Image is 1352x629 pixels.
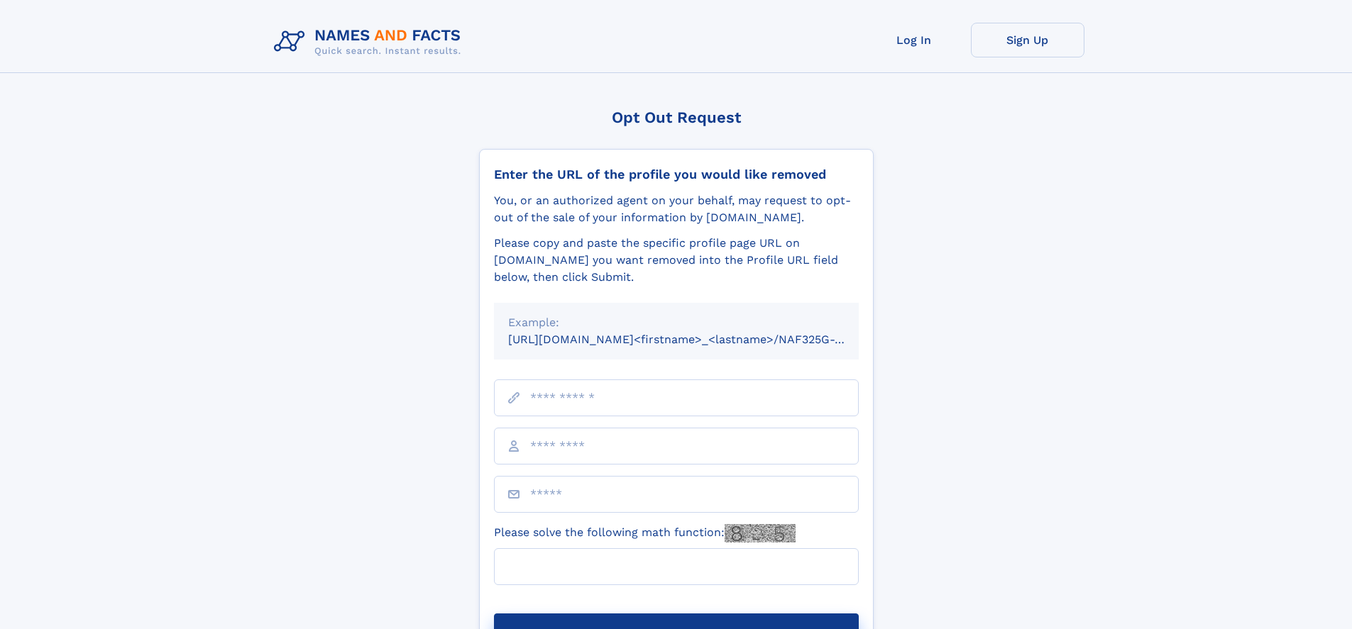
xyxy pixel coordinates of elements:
[268,23,473,61] img: Logo Names and Facts
[508,314,845,331] div: Example:
[479,108,874,126] div: Opt Out Request
[494,524,796,542] label: Please solve the following math function:
[494,235,859,286] div: Please copy and paste the specific profile page URL on [DOMAIN_NAME] you want removed into the Pr...
[494,167,859,182] div: Enter the URL of the profile you would like removed
[971,23,1084,57] a: Sign Up
[494,192,859,226] div: You, or an authorized agent on your behalf, may request to opt-out of the sale of your informatio...
[508,333,886,346] small: [URL][DOMAIN_NAME]<firstname>_<lastname>/NAF325G-xxxxxxxx
[857,23,971,57] a: Log In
